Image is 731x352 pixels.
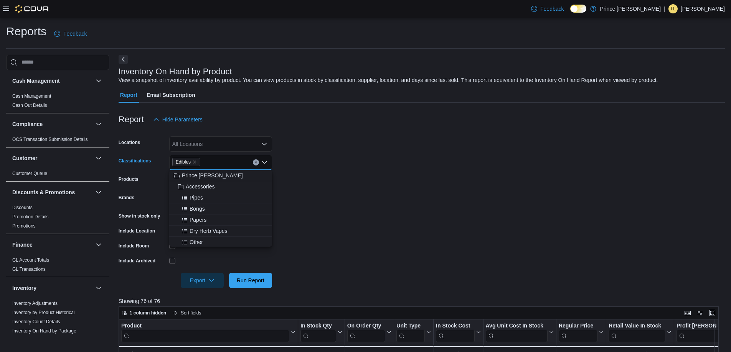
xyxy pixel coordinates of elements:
[119,115,144,124] h3: Report
[12,328,76,334] span: Inventory On Hand by Package
[63,30,87,38] span: Feedback
[609,323,665,330] div: Retail Value In Stock
[119,176,139,182] label: Products
[119,308,169,318] button: 1 column hidden
[121,323,289,330] div: Product
[181,310,201,316] span: Sort fields
[559,323,597,330] div: Regular Price
[12,171,47,176] a: Customer Queue
[172,158,200,166] span: Edibles
[12,154,92,162] button: Customer
[169,214,272,226] button: Papers
[6,24,46,39] h1: Reports
[190,194,203,201] span: Pipes
[609,323,672,342] button: Retail Value In Stock
[12,188,75,196] h3: Discounts & Promotions
[119,76,658,84] div: View a snapshot of inventory availability by product. You can view products in stock by classific...
[119,297,725,305] p: Showing 76 of 76
[253,159,259,165] button: Clear input
[119,158,151,164] label: Classifications
[190,238,203,246] span: Other
[192,160,197,164] button: Remove Edibles from selection in this group
[169,192,272,203] button: Pipes
[396,323,425,330] div: Unit Type
[396,323,431,342] button: Unit Type
[119,243,149,249] label: Include Room
[181,273,224,288] button: Export
[668,4,678,13] div: Taylor Larcombe
[485,323,547,342] div: Avg Unit Cost In Stock
[559,323,597,342] div: Regular Price
[162,116,203,123] span: Hide Parameters
[12,310,75,315] a: Inventory by Product Historical
[12,300,58,306] span: Inventory Adjustments
[12,241,92,249] button: Finance
[396,323,425,342] div: Unit Type
[169,237,272,248] button: Other
[677,323,728,342] button: Profit [PERSON_NAME] ($)
[609,323,665,342] div: Retail Value In Stock
[12,266,46,272] span: GL Transactions
[12,223,36,229] span: Promotions
[169,170,272,181] button: Prince [PERSON_NAME]
[12,154,37,162] h3: Customer
[15,5,50,13] img: Cova
[12,188,92,196] button: Discounts & Promotions
[528,1,567,16] a: Feedback
[6,92,109,113] div: Cash Management
[12,223,36,229] a: Promotions
[12,103,47,108] a: Cash Out Details
[94,154,103,163] button: Customer
[120,87,137,103] span: Report
[94,188,103,197] button: Discounts & Promotions
[12,170,47,177] span: Customer Queue
[664,4,665,13] p: |
[190,205,205,213] span: Bongs
[12,93,51,99] a: Cash Management
[6,135,109,147] div: Compliance
[708,308,717,318] button: Enter fullscreen
[150,112,206,127] button: Hide Parameters
[600,4,661,13] p: Prince [PERSON_NAME]
[300,323,336,342] div: In Stock Qty
[559,323,604,342] button: Regular Price
[176,158,191,166] span: Edibles
[12,301,58,306] a: Inventory Adjustments
[119,258,155,264] label: Include Archived
[190,216,206,224] span: Papers
[94,283,103,293] button: Inventory
[119,228,155,234] label: Include Location
[12,214,49,219] a: Promotion Details
[540,5,564,13] span: Feedback
[119,195,134,201] label: Brands
[300,323,336,330] div: In Stock Qty
[169,203,272,214] button: Bongs
[185,273,219,288] span: Export
[12,319,60,324] a: Inventory Count Details
[12,328,76,334] a: Inventory On Hand by Package
[300,323,342,342] button: In Stock Qty
[12,241,33,249] h3: Finance
[681,4,725,13] p: [PERSON_NAME]
[121,323,295,342] button: Product
[261,141,267,147] button: Open list of options
[12,284,36,292] h3: Inventory
[12,77,60,85] h3: Cash Management
[94,240,103,249] button: Finance
[570,5,586,13] input: Dark Mode
[347,323,391,342] button: On Order Qty
[12,257,49,263] a: GL Account Totals
[677,323,722,342] div: Profit Margin ($)
[12,284,92,292] button: Inventory
[12,137,88,142] a: OCS Transaction Submission Details
[182,172,243,179] span: Prince [PERSON_NAME]
[695,308,705,318] button: Display options
[12,120,92,128] button: Compliance
[436,323,474,342] div: In Stock Cost
[6,203,109,234] div: Discounts & Promotions
[12,205,33,210] a: Discounts
[485,323,553,342] button: Avg Unit Cost In Stock
[170,308,204,318] button: Sort fields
